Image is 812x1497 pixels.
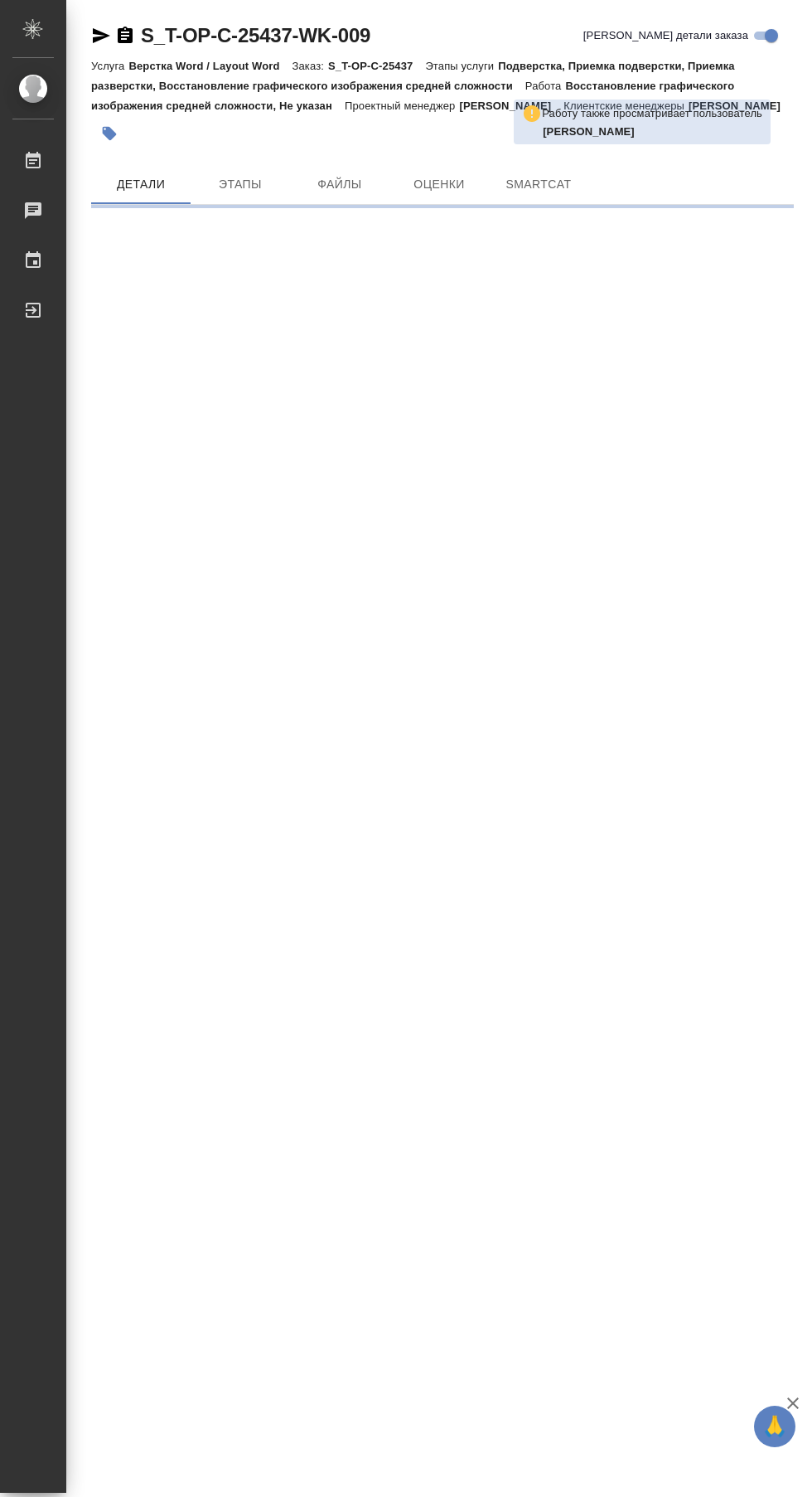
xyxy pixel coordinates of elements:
[459,100,563,112] p: [PERSON_NAME]
[542,105,762,122] p: Работу также просматривает пользователь
[761,1409,789,1444] span: 🙏
[292,60,328,72] p: Заказ:
[345,100,459,112] p: Проектный менеджер
[201,174,280,195] span: Этапы
[91,26,111,46] button: Скопировать ссылку для ЯМессенджера
[525,80,566,92] p: Работа
[128,60,292,72] p: Верстка Word / Layout Word
[425,60,498,72] p: Этапы услуги
[115,26,135,46] button: Скопировать ссылку
[300,174,379,195] span: Файлы
[141,24,370,46] a: S_T-OP-C-25437-WK-009
[328,60,425,72] p: S_T-OP-C-25437
[543,124,762,140] p: Архипова Екатерина
[91,60,735,92] p: Подверстка, Приемка подверстки, Приемка разверстки, Восстановление графического изображения средн...
[754,1406,795,1447] button: 🙏
[543,125,635,138] b: [PERSON_NAME]
[499,174,578,195] span: SmartCat
[101,174,181,195] span: Детали
[91,60,128,72] p: Услуга
[583,27,748,44] span: [PERSON_NAME] детали заказа
[399,174,479,195] span: Оценки
[91,115,128,152] button: Добавить тэг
